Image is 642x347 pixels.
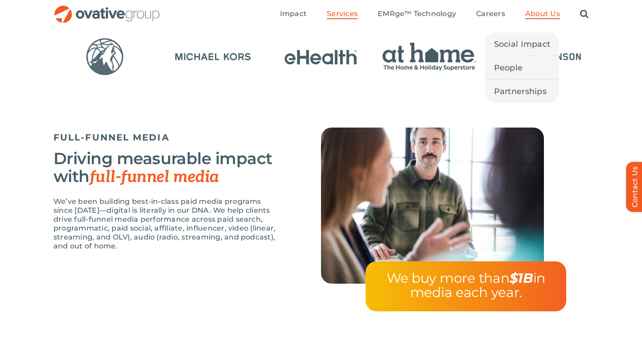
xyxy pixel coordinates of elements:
div: 14 / 23 [378,36,481,79]
a: Impact [280,9,307,19]
a: Social Impact [485,33,560,56]
div: 11 / 23 [53,36,156,79]
a: Services [327,9,358,19]
img: Media – Paid [321,128,544,284]
span: People [494,62,523,74]
span: Careers [476,9,505,18]
p: We’ve been building best-in-class paid media programs since [DATE]—digital is literally in our DN... [53,197,276,251]
span: Partnerships [494,85,547,98]
div: 12 / 23 [162,36,264,79]
a: OG_Full_horizontal_RGB [53,4,160,13]
span: We buy more than in media each year. [387,270,545,301]
a: Careers [476,9,505,19]
span: Services [327,9,358,18]
a: EMRge™ Technology [378,9,456,19]
a: About Us [525,9,560,19]
span: full-funnel media [90,167,219,187]
a: Search [580,9,588,19]
div: 13 / 23 [270,36,372,79]
span: Social Impact [494,38,551,50]
a: Partnerships [485,80,560,103]
h3: Driving measurable impact with [53,149,276,186]
a: People [485,56,560,79]
strong: $1B [510,270,533,286]
span: EMRge™ Technology [378,9,456,18]
h5: FULL-FUNNEL MEDIA [53,132,276,143]
span: Impact [280,9,307,18]
span: About Us [525,9,560,18]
